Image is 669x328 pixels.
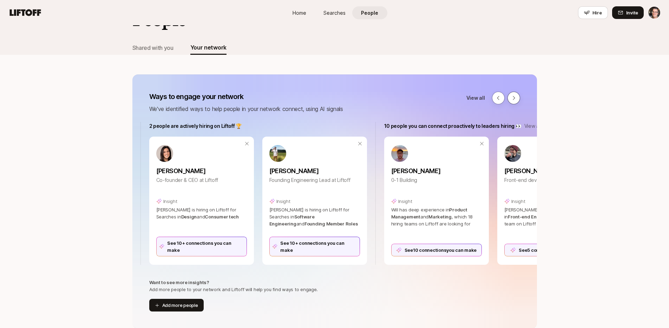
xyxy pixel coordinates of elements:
p: Want to see more insights? [149,279,209,286]
p: Ways to engage your network [149,92,343,101]
p: Front-end developer [504,176,595,184]
img: Eric Smith [648,7,660,19]
img: 9459f226_b952_4cdc_ade2_23b79d4c6f8c.jpg [504,145,521,162]
span: People [361,9,378,17]
img: ACg8ocJgLS4_X9rs-p23w7LExaokyEoWgQo9BGx67dOfttGDosg=s160-c [391,145,408,162]
span: Consumer tech [205,214,239,219]
span: Design [181,214,197,219]
p: [PERSON_NAME] [156,166,247,176]
button: Your network [190,41,227,55]
a: [PERSON_NAME] [156,162,247,176]
p: [PERSON_NAME] [391,166,482,176]
button: Hire [578,6,608,19]
a: [PERSON_NAME] [504,162,595,176]
span: Product Management [391,207,467,219]
button: Add more people [149,299,204,311]
p: [PERSON_NAME] [269,166,360,176]
h2: People [132,8,186,29]
span: [PERSON_NAME] is hiring on Liftoff for Searches in [156,207,236,219]
p: Add more people to your network and Liftoff will help you find ways to engage. [149,286,318,293]
button: Invite [612,6,644,19]
p: 2 people are actively hiring on Liftoff 🏆 [149,122,242,130]
p: Insight [276,198,290,205]
img: 23676b67_9673_43bb_8dff_2aeac9933bfb.jpg [269,145,286,162]
a: Searches [317,6,352,19]
p: [PERSON_NAME] [504,166,595,176]
span: Founding Member Roles [304,221,358,227]
span: Searches [323,9,346,17]
span: and [296,221,304,227]
p: We've identified ways to help people in your network connect, using AI signals [149,104,343,113]
span: and [420,214,428,219]
p: Insight [511,198,525,205]
p: 10 people you can connect proactively to leaders hiring 👀 [384,122,522,130]
p: Founding Engineering Lead at Liftoff [269,176,360,184]
a: View all [466,94,485,102]
span: Invite [626,9,638,16]
span: Home [293,9,306,17]
span: Hire [592,9,602,16]
p: Insight [163,198,177,205]
span: and [197,214,205,219]
button: Eric Smith [648,6,661,19]
span: [PERSON_NAME] is hiring on Liftoff for Searches in [269,207,349,219]
span: Will has deep experience in [391,207,450,212]
a: People [352,6,387,19]
div: Your network [190,43,227,52]
a: View all [524,122,541,130]
p: Insight [398,198,412,205]
span: Front-end Engineering [508,214,558,219]
p: Co-founder & CEO at Liftoff [156,176,247,184]
a: [PERSON_NAME] [391,162,482,176]
span: Marketing [428,214,452,219]
span: [PERSON_NAME] has deep experience in [504,207,585,219]
img: 71d7b91d_d7cb_43b4_a7ea_a9b2f2cc6e03.jpg [156,145,173,162]
div: Shared with you [132,43,173,52]
a: [PERSON_NAME] [269,162,360,176]
p: 0-1 Building [391,176,482,184]
a: Home [282,6,317,19]
span: Software Engineering [269,214,315,227]
button: Shared with you [132,41,173,55]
